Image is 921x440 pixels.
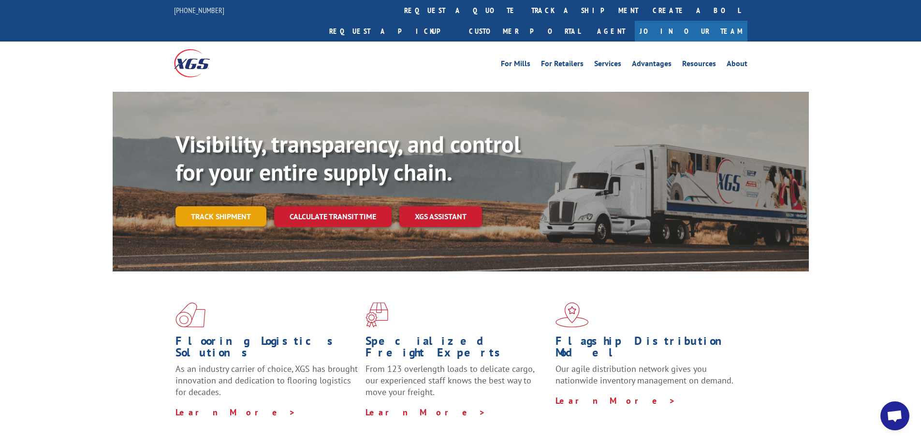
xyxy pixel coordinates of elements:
[635,21,747,42] a: Join Our Team
[501,60,530,71] a: For Mills
[587,21,635,42] a: Agent
[175,407,296,418] a: Learn More >
[365,363,548,406] p: From 123 overlength loads to delicate cargo, our experienced staff knows the best way to move you...
[175,335,358,363] h1: Flooring Logistics Solutions
[556,335,738,363] h1: Flagship Distribution Model
[175,302,205,327] img: xgs-icon-total-supply-chain-intelligence-red
[462,21,587,42] a: Customer Portal
[174,5,224,15] a: [PHONE_NUMBER]
[399,206,482,227] a: XGS ASSISTANT
[274,206,392,227] a: Calculate transit time
[365,302,388,327] img: xgs-icon-focused-on-flooring-red
[322,21,462,42] a: Request a pickup
[556,395,676,406] a: Learn More >
[175,129,521,187] b: Visibility, transparency, and control for your entire supply chain.
[632,60,672,71] a: Advantages
[594,60,621,71] a: Services
[556,302,589,327] img: xgs-icon-flagship-distribution-model-red
[541,60,584,71] a: For Retailers
[175,363,358,397] span: As an industry carrier of choice, XGS has brought innovation and dedication to flooring logistics...
[682,60,716,71] a: Resources
[556,363,733,386] span: Our agile distribution network gives you nationwide inventory management on demand.
[365,335,548,363] h1: Specialized Freight Experts
[880,401,909,430] div: Open chat
[727,60,747,71] a: About
[365,407,486,418] a: Learn More >
[175,206,266,227] a: Track shipment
